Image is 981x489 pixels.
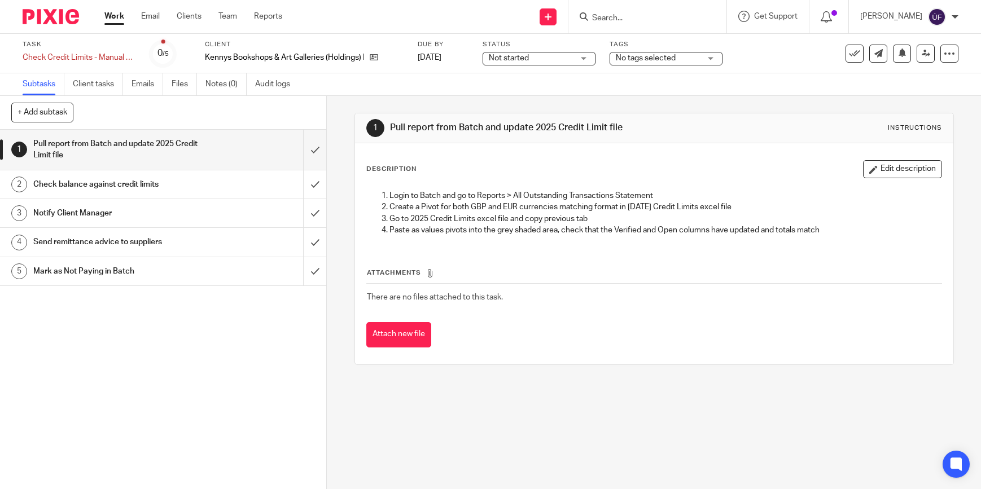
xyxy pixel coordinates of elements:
div: Check Credit Limits - Manual Supplier Payments [23,52,135,63]
label: Status [483,40,595,49]
button: Attach new file [366,322,431,347]
label: Client [205,40,404,49]
img: svg%3E [928,8,946,26]
a: Emails [132,73,163,95]
label: Task [23,40,135,49]
p: Paste as values pivots into the grey shaded area, check that the Verified and Open columns have u... [389,224,941,236]
h1: Check balance against credit limits [33,176,206,193]
a: Files [172,73,197,95]
div: 1 [11,142,27,157]
a: Subtasks [23,73,64,95]
h1: Send remittance advice to suppliers [33,234,206,250]
a: Audit logs [255,73,299,95]
a: Email [141,11,160,22]
span: No tags selected [616,54,676,62]
span: There are no files attached to this task. [367,293,503,301]
div: 1 [366,119,384,137]
button: Edit description [863,160,942,178]
p: Go to 2025 Credit Limits excel file and copy previous tab [389,213,941,224]
p: [PERSON_NAME] [860,11,922,22]
div: 4 [11,235,27,250]
img: Pixie [23,9,79,24]
div: 5 [11,263,27,279]
a: Team [218,11,237,22]
span: [DATE] [418,54,441,61]
a: Client tasks [73,73,123,95]
label: Tags [610,40,722,49]
span: Get Support [754,12,798,20]
p: Kennys Bookshops & Art Galleries (Holdings) Limited [205,52,364,63]
small: /5 [163,51,169,57]
h1: Pull report from Batch and update 2025 Credit Limit file [33,135,206,164]
a: Clients [177,11,202,22]
p: Description [366,165,417,174]
input: Search [591,14,693,24]
div: 0 [157,47,169,60]
h1: Pull report from Batch and update 2025 Credit Limit file [390,122,678,134]
span: Attachments [367,270,421,276]
p: Login to Batch and go to Reports > All Outstanding Transactions Statement [389,190,941,201]
h1: Notify Client Manager [33,205,206,222]
div: 3 [11,205,27,221]
span: Not started [489,54,529,62]
a: Work [104,11,124,22]
p: Create a Pivot for both GBP and EUR currencies matching format in [DATE] Credit Limits excel file [389,201,941,213]
label: Due by [418,40,468,49]
button: + Add subtask [11,103,73,122]
a: Notes (0) [205,73,247,95]
a: Reports [254,11,282,22]
div: Instructions [888,124,942,133]
div: 2 [11,177,27,192]
h1: Mark as Not Paying in Batch [33,263,206,280]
